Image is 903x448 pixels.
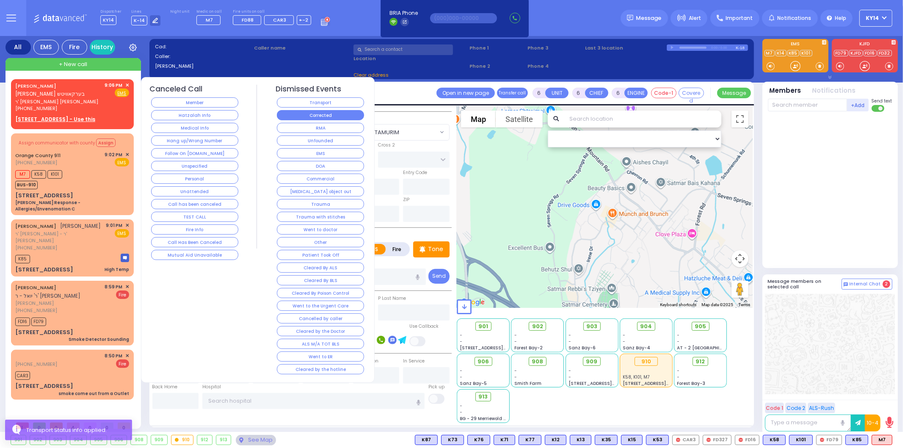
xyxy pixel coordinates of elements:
[768,99,847,111] input: Search member
[15,199,129,212] div: [PERSON_NAME] Response - Allergies/Envenomation C
[15,90,85,97] span: [PERSON_NAME] בערקאוויטש
[707,438,711,442] img: red-radio-icon.svg
[569,332,571,338] span: -
[277,148,364,158] button: EMS
[514,374,517,380] span: -
[585,88,608,98] button: CHIEF
[850,281,881,287] span: Internal Chat
[676,438,680,442] img: red-radio-icon.svg
[277,110,364,120] button: Corrected
[460,403,463,409] span: -
[15,83,56,89] a: [PERSON_NAME]
[532,357,543,366] span: 908
[6,40,31,55] div: All
[155,63,251,70] label: [PERSON_NAME]
[460,338,463,345] span: -
[415,435,438,445] div: BLS
[277,313,364,324] button: Cancelled by caller
[787,50,799,56] a: K85
[832,42,898,48] label: KJFD
[151,250,238,260] button: Mutual Aid Unavailable
[569,368,571,374] span: -
[627,15,633,21] img: message.svg
[170,9,189,14] label: Night unit
[105,152,123,158] span: 9:02 PM
[514,368,517,374] span: -
[277,301,364,311] button: Went to the Urgent Care
[277,174,364,184] button: Commercial
[151,148,238,158] button: Follow On [DOMAIN_NAME]
[353,55,467,62] label: Location
[106,222,123,229] span: 9:01 PM
[736,44,748,51] div: K-18
[765,403,784,413] button: Code 1
[96,138,116,147] button: Assign
[770,86,801,96] button: Members
[151,161,238,171] button: Unspecified
[15,361,57,368] span: [PHONE_NUMBER]
[59,60,87,69] span: + New call
[15,98,102,105] span: ר' [PERSON_NAME] [PERSON_NAME]
[409,323,439,330] label: Use Callback
[277,161,364,171] button: DOA
[785,403,806,413] button: Code 2
[353,124,450,140] span: ATZEI TAMURIM
[33,13,90,23] img: Logo
[467,435,490,445] div: K76
[864,50,877,56] a: FD16
[277,97,364,108] button: Transport
[116,360,129,368] span: Fire
[277,339,364,349] button: ALS M/A TOT BLS
[808,403,835,413] button: ALS-Rush
[569,374,571,380] span: -
[15,105,57,112] span: [PHONE_NUMBER]
[15,307,57,314] span: [PHONE_NUMBER]
[496,111,543,127] button: Show satellite imagery
[15,284,56,291] a: [PERSON_NAME]
[732,111,748,127] button: Toggle fullscreen view
[776,50,787,56] a: K14
[866,14,879,22] span: KY14
[763,435,786,445] div: BLS
[353,44,453,55] input: Search a contact
[459,297,487,308] a: Open this area in Google Maps (opens a new window)
[403,169,427,176] label: Entry Code
[430,13,497,23] input: (000)000-00000
[646,435,669,445] div: K53
[277,123,364,133] button: RMA
[732,250,748,267] button: Map camera controls
[585,44,667,52] label: Last 3 location
[125,222,129,229] span: ✕
[527,63,583,70] span: Phone 4
[15,223,56,230] a: [PERSON_NAME]
[569,380,649,387] span: [STREET_ADDRESS][PERSON_NAME]
[494,435,515,445] div: BLS
[677,332,680,338] span: -
[15,328,73,337] div: [STREET_ADDRESS]
[151,174,238,184] button: Personal
[545,435,566,445] div: BLS
[865,415,881,431] button: 10-4
[15,318,30,326] span: FD16
[441,435,464,445] div: BLS
[378,295,406,302] label: P Last Name
[277,237,364,247] button: Other
[677,380,706,387] span: Forest Bay-3
[703,435,732,445] div: FD327
[459,297,487,308] img: Google
[677,368,680,374] span: -
[125,151,129,158] span: ✕
[277,351,364,362] button: Went to ER
[646,435,669,445] div: BLS
[15,255,30,263] span: K85
[150,85,203,94] h4: Canceled Call
[460,332,463,338] span: -
[478,322,488,331] span: 901
[545,435,566,445] div: K12
[299,17,309,23] span: +-2
[403,358,425,365] label: In Service
[872,435,892,445] div: M7
[428,384,445,390] label: Pick up
[197,435,212,445] div: 912
[31,318,46,326] span: FD79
